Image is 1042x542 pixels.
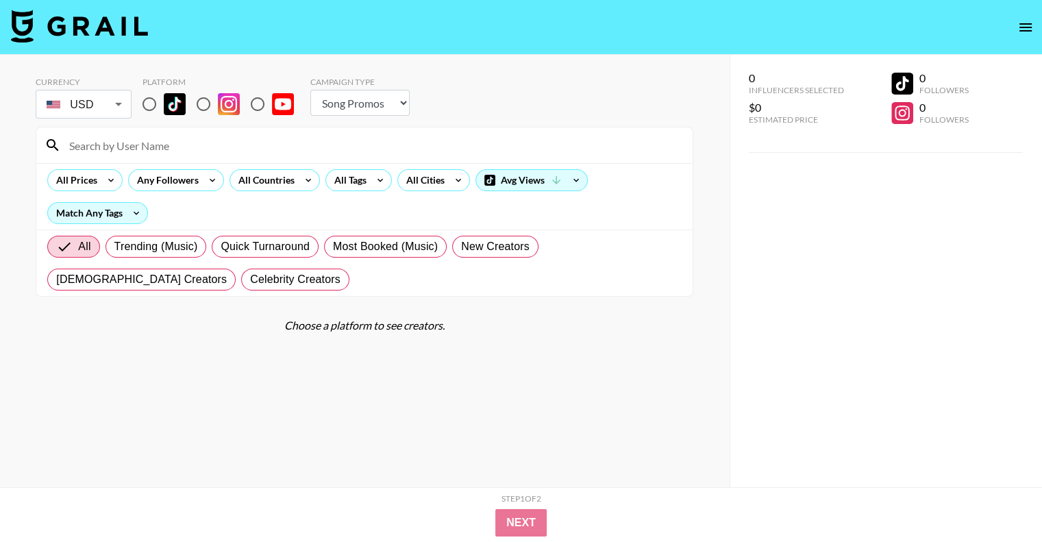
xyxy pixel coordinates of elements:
div: Estimated Price [749,114,844,125]
span: Celebrity Creators [250,271,340,288]
div: USD [38,93,129,116]
img: TikTok [164,93,186,115]
input: Search by User Name [61,134,684,156]
img: Instagram [218,93,240,115]
img: Grail Talent [11,10,148,42]
div: 0 [749,71,844,85]
div: All Countries [230,170,297,190]
div: Match Any Tags [48,203,147,223]
span: New Creators [461,238,530,255]
span: Trending (Music) [114,238,198,255]
div: 0 [919,71,968,85]
div: All Prices [48,170,100,190]
button: Next [495,509,547,537]
button: open drawer [1012,14,1039,41]
div: $0 [749,101,844,114]
span: Most Booked (Music) [333,238,438,255]
span: All [78,238,90,255]
span: Quick Turnaround [221,238,310,255]
div: Influencers Selected [749,85,844,95]
div: Followers [919,85,968,95]
span: [DEMOGRAPHIC_DATA] Creators [56,271,227,288]
div: Any Followers [129,170,201,190]
iframe: Drift Widget Chat Controller [973,473,1026,526]
div: All Tags [326,170,369,190]
div: Platform [142,77,305,87]
div: Step 1 of 2 [501,493,541,504]
div: 0 [919,101,968,114]
div: Currency [36,77,132,87]
div: All Cities [398,170,447,190]
div: Campaign Type [310,77,410,87]
div: Followers [919,114,968,125]
div: Avg Views [476,170,587,190]
img: YouTube [272,93,294,115]
div: Choose a platform to see creators. [36,319,693,332]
